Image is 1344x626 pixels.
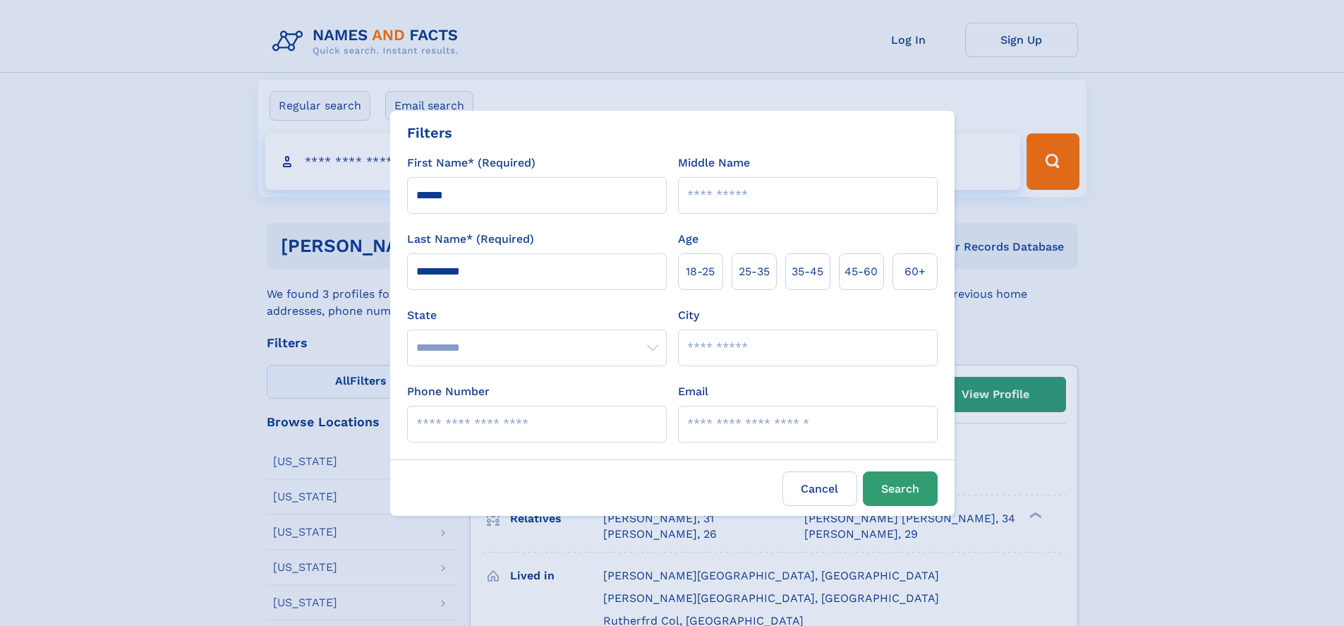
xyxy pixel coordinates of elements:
label: Middle Name [678,155,750,171]
label: City [678,307,699,324]
span: 45‑60 [844,263,878,280]
button: Search [863,471,938,506]
div: Filters [407,122,452,143]
span: 18‑25 [686,263,715,280]
span: 35‑45 [792,263,823,280]
label: State [407,307,667,324]
label: Phone Number [407,383,490,400]
span: 60+ [904,263,926,280]
label: Email [678,383,708,400]
label: Last Name* (Required) [407,231,534,248]
label: Cancel [782,471,857,506]
label: First Name* (Required) [407,155,535,171]
span: 25‑35 [739,263,770,280]
label: Age [678,231,698,248]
